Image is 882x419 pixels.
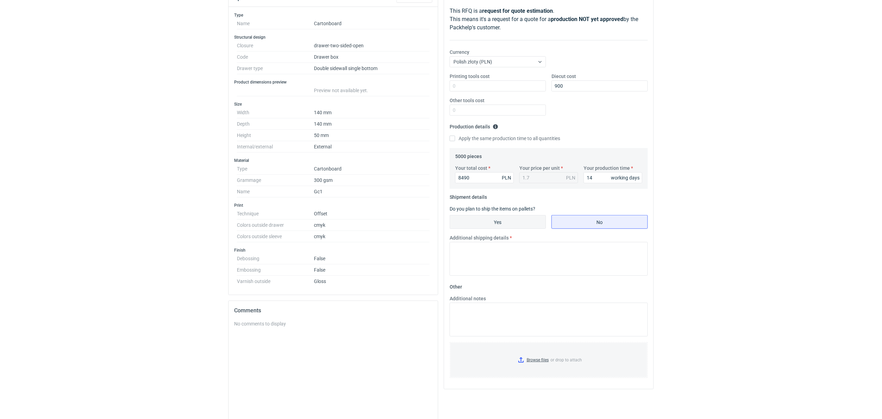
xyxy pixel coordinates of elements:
dt: Code [237,51,314,63]
label: Your total cost [455,165,487,172]
label: Diecut cost [552,73,576,80]
dt: Type [237,163,314,175]
div: working days [611,174,640,181]
h2: Comments [234,306,432,315]
h3: Product dimensions preview [234,79,432,85]
dt: Colors outside drawer [237,220,314,231]
label: or drop to attach [450,342,648,378]
div: PLN [566,174,575,181]
p: This RFQ is a . This means it's a request for a quote for a by the Packhelp's customer. [450,7,648,32]
dd: cmyk [314,220,430,231]
label: Currency [450,49,469,56]
input: 0 [455,172,514,183]
dt: Depth [237,118,314,130]
h3: Material [234,158,432,163]
input: 0 [450,80,546,91]
h3: Structural design [234,35,432,40]
label: Additional shipping details [450,234,509,241]
div: No comments to display [234,320,432,327]
label: Your production time [584,165,630,172]
dd: Cartonboard [314,163,430,175]
dd: Double sidewall single bottom [314,63,430,74]
dt: Varnish outside [237,276,314,284]
legend: Shipment details [450,192,487,200]
dd: Gloss [314,276,430,284]
dd: False [314,264,430,276]
dd: 140 mm [314,118,430,130]
span: Polish złoty (PLN) [453,59,492,65]
dt: Grammage [237,175,314,186]
dt: Debossing [237,253,314,264]
dd: Cartonboard [314,18,430,29]
dt: Name [237,18,314,29]
strong: request for quote estimation [482,8,553,14]
dd: 140 mm [314,107,430,118]
input: 0 [584,172,642,183]
dt: Name [237,186,314,197]
dd: Gc1 [314,186,430,197]
dt: Embossing [237,264,314,276]
dt: Technique [237,208,314,220]
legend: 5000 pieces [455,151,482,159]
strong: production NOT yet approved [551,16,623,22]
dd: False [314,253,430,264]
dt: Drawer type [237,63,314,74]
label: Printing tools cost [450,73,490,80]
label: Your price per unit [519,165,560,172]
label: Do you plan to ship the items on pallets? [450,206,535,212]
dd: Drawer box [314,51,430,63]
dd: 300 gsm [314,175,430,186]
dt: Colors outside sleeve [237,231,314,242]
input: 0 [552,80,648,91]
div: PLN [502,174,511,181]
legend: Other [450,281,462,290]
label: Apply the same production time to all quantities [450,135,560,142]
label: Yes [450,215,546,229]
dd: drawer-two-sided-open [314,40,430,51]
dd: Offset [314,208,430,220]
label: No [552,215,648,229]
h3: Size [234,101,432,107]
dd: 50 mm [314,130,430,141]
dt: Closure [237,40,314,51]
dd: External [314,141,430,153]
dt: Width [237,107,314,118]
dd: cmyk [314,231,430,242]
dt: Internal/external [237,141,314,153]
h3: Finish [234,247,432,253]
legend: Production details [450,121,498,129]
label: Other tools cost [450,97,485,104]
h3: Type [234,12,432,18]
span: Preview not available yet. [314,88,368,93]
label: Additional notes [450,295,486,302]
input: 0 [450,105,546,116]
h3: Print [234,203,432,208]
dt: Height [237,130,314,141]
